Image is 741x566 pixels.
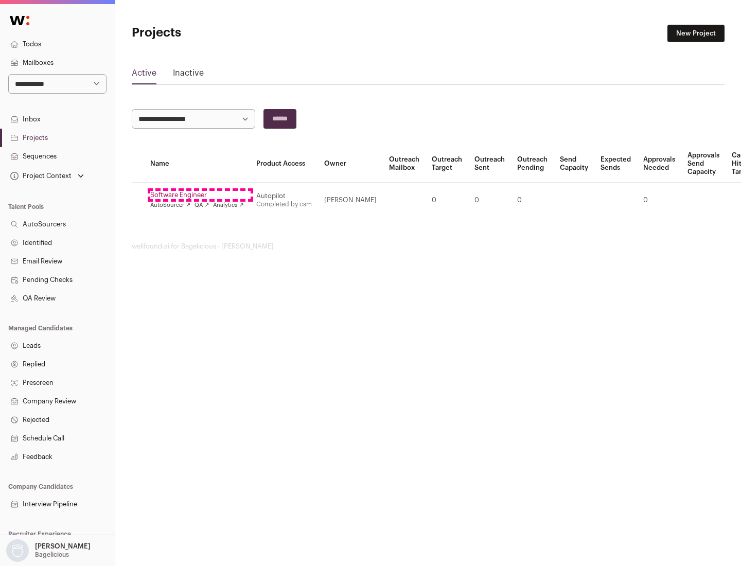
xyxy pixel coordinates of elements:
[594,145,637,183] th: Expected Sends
[35,542,91,551] p: [PERSON_NAME]
[173,67,204,83] a: Inactive
[256,201,312,207] a: Completed by csm
[195,201,209,209] a: QA ↗
[468,183,511,218] td: 0
[637,145,681,183] th: Approvals Needed
[318,183,383,218] td: [PERSON_NAME]
[132,25,329,41] h1: Projects
[511,145,554,183] th: Outreach Pending
[554,145,594,183] th: Send Capacity
[8,172,72,180] div: Project Context
[132,242,725,251] footer: wellfound:ai for Bagelicious - [PERSON_NAME]
[426,183,468,218] td: 0
[681,145,726,183] th: Approvals Send Capacity
[150,191,244,199] a: Software Engineer
[667,25,725,42] a: New Project
[511,183,554,218] td: 0
[383,145,426,183] th: Outreach Mailbox
[144,145,250,183] th: Name
[132,67,156,83] a: Active
[4,10,35,31] img: Wellfound
[637,183,681,218] td: 0
[426,145,468,183] th: Outreach Target
[256,192,312,200] div: Autopilot
[4,539,93,562] button: Open dropdown
[35,551,69,559] p: Bagelicious
[150,201,190,209] a: AutoSourcer ↗
[6,539,29,562] img: nopic.png
[250,145,318,183] th: Product Access
[318,145,383,183] th: Owner
[8,169,86,183] button: Open dropdown
[213,201,243,209] a: Analytics ↗
[468,145,511,183] th: Outreach Sent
